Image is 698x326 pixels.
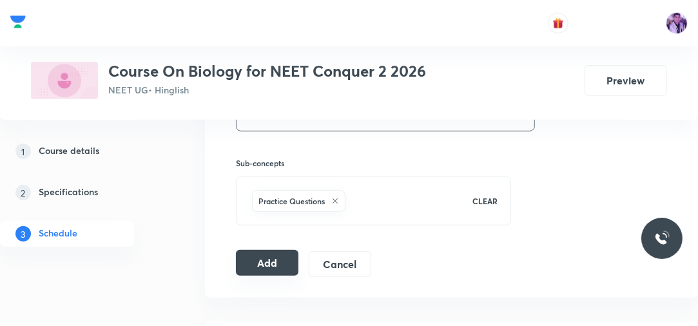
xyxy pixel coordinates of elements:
[666,12,688,34] img: preeti Tripathi
[39,185,98,200] h5: Specifications
[31,62,98,99] img: FC7E9FF7-F571-41FE-967E-1DDDFF2D2A90_plus.png
[39,144,99,159] h5: Course details
[309,251,371,277] button: Cancel
[39,226,77,242] h5: Schedule
[10,12,26,32] img: Company Logo
[548,13,568,34] button: avatar
[654,231,670,246] img: ttu
[108,83,426,97] p: NEET UG • Hinglish
[236,157,511,169] h6: Sub-concepts
[15,144,31,159] p: 1
[108,62,426,81] h3: Course On Biology for NEET Conquer 2 2026
[15,185,31,200] p: 2
[10,12,26,35] a: Company Logo
[15,226,31,242] p: 3
[236,250,298,276] button: Add
[585,65,667,96] button: Preview
[552,17,564,29] img: avatar
[472,195,498,207] p: CLEAR
[258,195,325,207] h6: Practice Questions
